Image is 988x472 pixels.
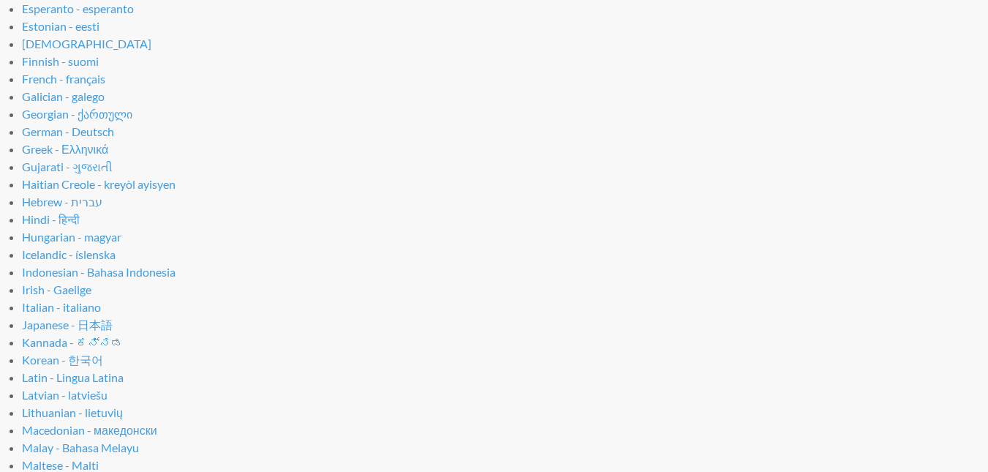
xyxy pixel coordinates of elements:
[22,124,114,138] a: German - Deutsch
[22,107,132,121] a: Georgian - ქართული
[22,458,99,472] a: Maltese - Malti
[22,37,151,50] a: [DEMOGRAPHIC_DATA]
[22,54,99,68] a: Finnish - suomi
[22,160,113,173] a: Gujarati - ગુજરાતી
[22,282,91,296] a: Irish - Gaeilge
[22,19,99,33] a: Estonian - eesti
[22,142,108,156] a: Greek - Ελληνικά
[22,265,176,279] a: Indonesian - Bahasa Indonesia
[22,335,123,349] a: Kannada - ಕನ್ನಡ
[22,230,121,244] a: Hungarian - magyar
[22,72,105,86] a: French - français
[22,388,108,402] a: Latvian - latviešu
[22,441,139,454] a: Malay - Bahasa Melayu
[22,247,116,261] a: Icelandic - íslenska
[22,177,176,191] a: Haitian Creole - kreyòl ayisyen
[22,318,113,331] a: Japanese - 日本語
[22,89,105,103] a: Galician - galego
[22,195,102,209] a: Hebrew - ‎‫עברית‬‎
[22,1,134,15] a: Esperanto - esperanto
[22,405,123,419] a: Lithuanian - lietuvių
[22,300,101,314] a: Italian - italiano
[22,370,124,384] a: Latin - Lingua Latina
[22,423,157,437] a: Macedonian - македонски
[22,353,103,367] a: Korean - 한국어
[22,212,80,226] a: Hindi - हिन्दी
